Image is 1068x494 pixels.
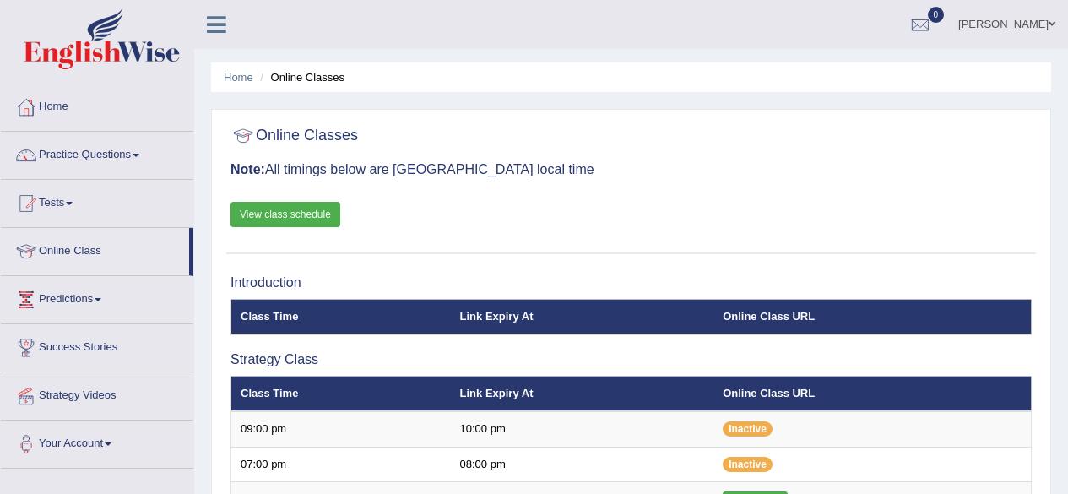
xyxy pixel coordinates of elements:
td: 09:00 pm [231,411,451,447]
a: Predictions [1,276,193,318]
td: 08:00 pm [451,447,714,482]
a: Home [1,84,193,126]
th: Link Expiry At [451,299,714,334]
th: Link Expiry At [451,376,714,411]
h3: Strategy Class [230,352,1032,367]
span: Inactive [723,421,773,437]
a: Online Class [1,228,189,270]
th: Class Time [231,376,451,411]
a: Success Stories [1,324,193,366]
a: Your Account [1,421,193,463]
span: 0 [928,7,945,23]
span: Inactive [723,457,773,472]
h2: Online Classes [230,123,358,149]
a: Home [224,71,253,84]
a: Practice Questions [1,132,193,174]
a: Strategy Videos [1,372,193,415]
th: Online Class URL [713,299,1031,334]
b: Note: [230,162,265,176]
td: 07:00 pm [231,447,451,482]
a: Tests [1,180,193,222]
td: 10:00 pm [451,411,714,447]
th: Class Time [231,299,451,334]
a: View class schedule [230,202,340,227]
li: Online Classes [256,69,344,85]
th: Online Class URL [713,376,1031,411]
h3: Introduction [230,275,1032,290]
h3: All timings below are [GEOGRAPHIC_DATA] local time [230,162,1032,177]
